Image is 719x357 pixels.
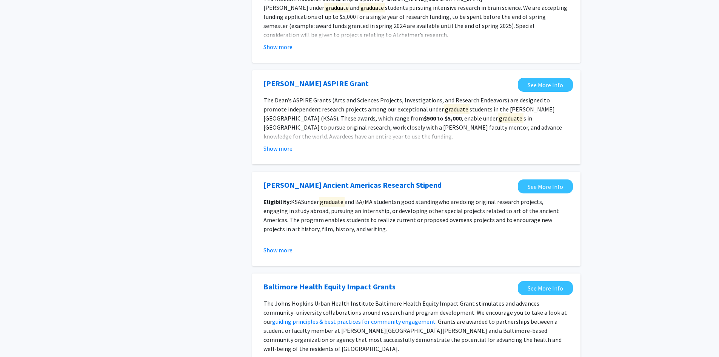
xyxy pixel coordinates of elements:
a: Opens in a new tab [518,179,573,193]
a: Opens in a new tab [263,179,442,191]
mark: graduate [359,3,385,12]
mark: graduate [324,3,350,12]
mark: graduate [319,197,345,207]
button: Show more [263,42,293,51]
a: guiding principles & best practices for community engagement [272,318,436,325]
a: Opens in a new tab [518,281,573,295]
button: Show more [263,144,293,153]
mark: graduate [498,113,523,123]
a: Opens in a new tab [263,281,396,292]
p: KSAS n good standing [263,197,569,233]
button: Show more [263,246,293,255]
mark: graduate [444,104,470,114]
strong: $500 to $5,000 [424,114,462,122]
span: The Johns Hopkins Urban Health Institute Baltimore Health Equity Impact Grant stimulates and adva... [263,300,567,325]
a: Opens in a new tab [263,78,369,89]
iframe: Chat [687,323,713,351]
p: The Dean’s ASPIRE Grants (Arts and Sciences Projects, Investigations, and Research Endeavors) are... [263,96,569,141]
span: under and BA/MA students [304,197,397,207]
strong: Eligibility: [263,198,291,206]
a: Opens in a new tab [518,78,573,92]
